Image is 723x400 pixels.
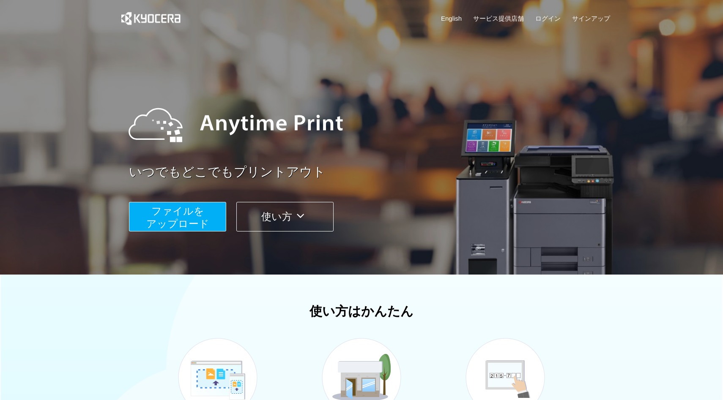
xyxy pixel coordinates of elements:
a: English [441,14,462,23]
a: サインアップ [572,14,610,23]
a: サービス提供店舗 [473,14,524,23]
span: ファイルを ​​アップロード [146,205,209,229]
button: ファイルを​​アップロード [129,202,226,231]
a: いつでもどこでもプリントアウト [129,163,615,181]
button: 使い方 [236,202,334,231]
a: ログイン [535,14,561,23]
